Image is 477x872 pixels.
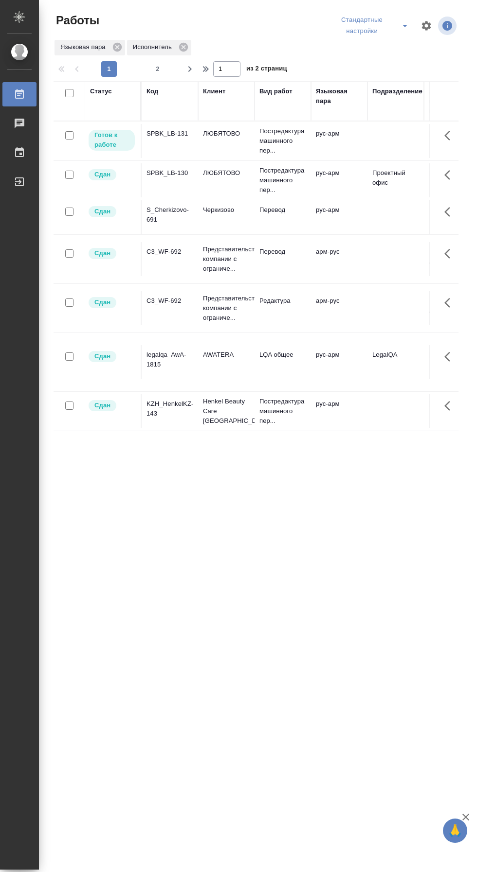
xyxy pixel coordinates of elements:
p: Черкизово [203,205,250,215]
p: ЛЮБЯТОВО [203,168,250,178]
div: SPBK_LB-130 [147,168,193,178]
td: арм-рус [311,291,367,325]
div: Менеджер проверил работу исполнителя, передает ее на следующий этап [88,168,136,181]
div: Менеджер проверил работу исполнителя, передает ее на следующий этап [88,296,136,309]
p: Сдан [94,207,110,216]
div: Менеджер проверил работу исполнителя, передает ее на следующий этап [88,247,136,260]
p: Постредактура машинного пер... [259,166,306,195]
p: Постредактура машинного пер... [259,397,306,426]
p: Исполнитель [133,42,175,52]
td: LegalQA [367,345,424,379]
span: Настроить таблицу [415,14,438,37]
span: из 2 страниц [246,63,287,77]
p: Представительство компании с ограниче... [203,244,250,274]
p: Сдан [94,297,110,307]
td: рус-арм [311,163,367,197]
div: split button [329,13,415,39]
td: рус-арм [311,200,367,234]
p: LQA общее [259,350,306,360]
button: Здесь прячутся важные кнопки [439,163,462,187]
td: Проектный офис [367,163,424,197]
span: Посмотреть информацию [438,17,459,35]
div: Клиент [203,87,225,96]
button: 🙏 [443,819,467,843]
p: Постредактура машинного пер... [259,126,306,156]
span: 2 [150,64,165,74]
p: Сдан [94,248,110,258]
div: KZH_HenkelKZ-143 [147,399,193,419]
p: Henkel Beauty Care [GEOGRAPHIC_DATA] [203,397,250,426]
div: Исполнитель [127,40,191,55]
td: арм-рус [311,242,367,276]
button: Здесь прячутся важные кнопки [439,200,462,224]
div: Менеджер проверил работу исполнителя, передает ее на следующий этап [88,399,136,412]
button: Здесь прячутся важные кнопки [439,394,462,418]
p: AWATERA [203,350,250,360]
button: 2 [150,61,165,77]
td: рус-арм [311,345,367,379]
div: legalqa_AwA-1815 [147,350,193,369]
div: Вид работ [259,87,293,96]
div: Менеджер проверил работу исполнителя, передает ее на следующий этап [88,205,136,218]
span: 🙏 [447,820,463,841]
p: Перевод [259,247,306,257]
p: Сдан [94,351,110,361]
div: C3_WF-692 [147,296,193,306]
td: рус-арм [311,124,367,158]
div: Языковая пара [55,40,125,55]
div: C3_WF-692 [147,247,193,257]
p: Сдан [94,401,110,410]
div: Языковая пара [316,87,363,106]
div: Подразделение [372,87,422,96]
div: Исполнитель может приступить к работе [88,129,136,152]
p: ЛЮБЯТОВО [203,129,250,139]
button: Здесь прячутся важные кнопки [439,242,462,265]
p: Языковая пара [60,42,109,52]
span: Работы [54,13,99,28]
div: S_Cherkizovo-691 [147,205,193,225]
div: Код [147,87,158,96]
button: Здесь прячутся важные кнопки [439,345,462,368]
button: Здесь прячутся важные кнопки [439,291,462,314]
p: Готов к работе [94,130,129,150]
div: Менеджер проверил работу исполнителя, передает ее на следующий этап [88,350,136,363]
p: Редактура [259,296,306,306]
div: Автор последнего изменения [429,87,476,116]
p: Перевод [259,205,306,215]
div: Статус [90,87,112,96]
div: SPBK_LB-131 [147,129,193,139]
button: Здесь прячутся важные кнопки [439,124,462,147]
p: Представительство компании с ограниче... [203,294,250,323]
td: рус-арм [311,394,367,428]
p: Сдан [94,170,110,179]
